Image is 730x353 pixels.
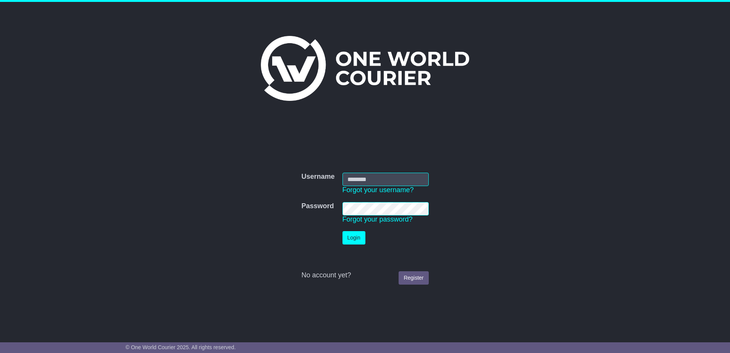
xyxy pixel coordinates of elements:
a: Forgot your username? [342,186,414,194]
span: © One World Courier 2025. All rights reserved. [126,344,236,350]
a: Forgot your password? [342,215,413,223]
div: No account yet? [301,271,428,280]
label: Password [301,202,334,211]
img: One World [261,36,469,101]
a: Register [399,271,428,285]
label: Username [301,173,334,181]
button: Login [342,231,365,245]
